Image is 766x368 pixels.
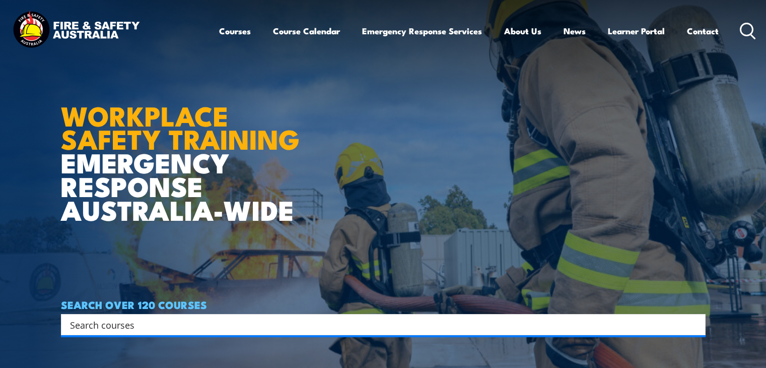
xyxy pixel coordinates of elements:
[504,18,541,44] a: About Us
[219,18,251,44] a: Courses
[362,18,482,44] a: Emergency Response Services
[273,18,340,44] a: Course Calendar
[61,78,307,221] h1: EMERGENCY RESPONSE AUSTRALIA-WIDE
[687,18,719,44] a: Contact
[72,318,685,332] form: Search form
[688,318,702,332] button: Search magnifier button
[608,18,665,44] a: Learner Portal
[564,18,586,44] a: News
[70,317,683,332] input: Search input
[61,94,300,159] strong: WORKPLACE SAFETY TRAINING
[61,299,706,310] h4: SEARCH OVER 120 COURSES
